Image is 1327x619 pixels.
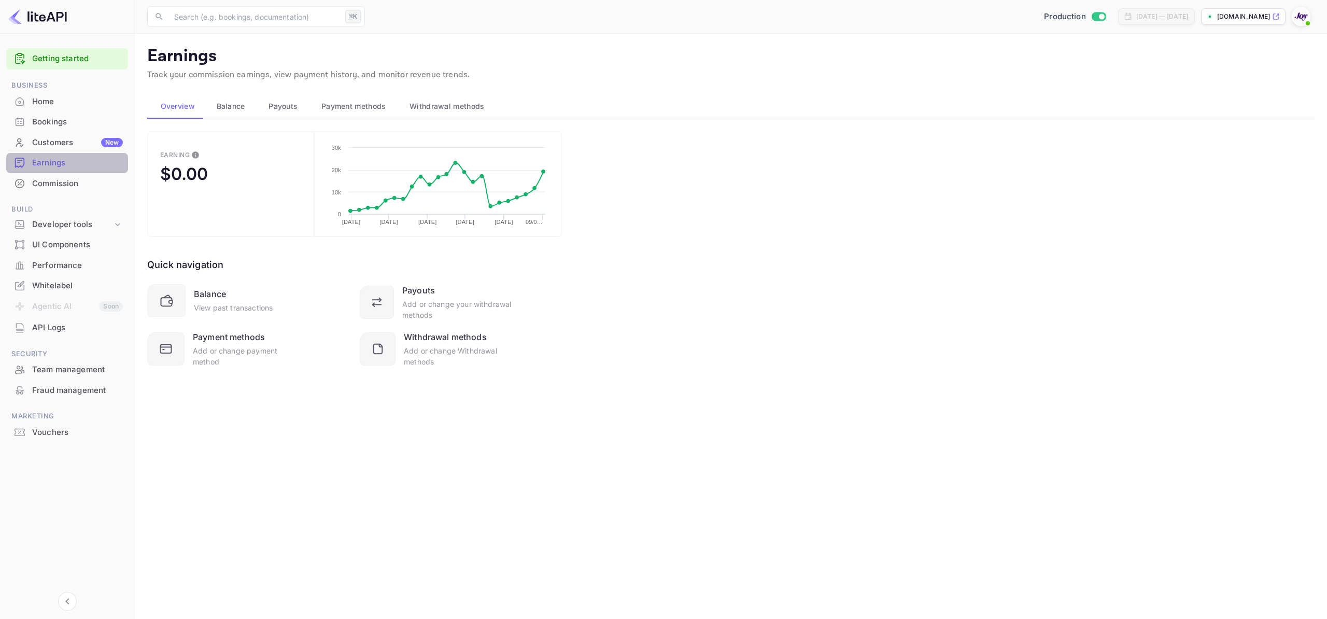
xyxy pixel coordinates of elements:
div: Home [6,92,128,112]
text: 10k [331,189,341,195]
span: Marketing [6,411,128,422]
a: Commission [6,174,128,193]
a: Fraud management [6,381,128,400]
div: Earnings [6,153,128,173]
text: [DATE] [495,219,513,225]
span: Withdrawal methods [410,100,484,112]
div: Add or change payment method [193,345,300,367]
div: Team management [32,364,123,376]
a: API Logs [6,318,128,337]
button: EarningThis is the amount of confirmed commission that will be paid to you on the next scheduled ... [147,132,314,237]
text: 30k [331,145,341,151]
a: Home [6,92,128,111]
div: API Logs [32,322,123,334]
div: Developer tools [6,216,128,234]
text: [DATE] [379,219,398,225]
a: Whitelabel [6,276,128,295]
a: CustomersNew [6,133,128,152]
div: Switch to Sandbox mode [1040,11,1110,23]
p: Track your commission earnings, view payment history, and monitor revenue trends. [147,69,1315,81]
span: Business [6,80,128,91]
div: [DATE] — [DATE] [1136,12,1188,21]
text: 20k [331,167,341,173]
div: Developer tools [32,219,112,231]
a: Getting started [32,53,123,65]
text: [DATE] [418,219,436,225]
div: UI Components [6,235,128,255]
img: With Joy [1293,8,1309,25]
a: UI Components [6,235,128,254]
div: Add or change your withdrawal methods [402,299,512,320]
div: ⌘K [345,10,361,23]
a: Team management [6,360,128,379]
text: 09/0… [526,219,543,225]
div: Quick navigation [147,258,223,272]
a: Bookings [6,112,128,131]
div: Customers [32,137,123,149]
div: Payouts [402,284,435,297]
span: Production [1044,11,1086,23]
div: Earning [160,151,190,159]
div: View past transactions [194,302,273,313]
div: $0.00 [160,164,208,184]
text: [DATE] [456,219,474,225]
p: [DOMAIN_NAME] [1217,12,1270,21]
span: Overview [161,100,195,112]
div: Commission [6,174,128,194]
div: CustomersNew [6,133,128,153]
input: Search (e.g. bookings, documentation) [168,6,341,27]
div: Commission [32,178,123,190]
span: Balance [217,100,245,112]
div: Whitelabel [6,276,128,296]
div: Whitelabel [32,280,123,292]
span: Security [6,348,128,360]
div: New [101,138,123,147]
div: Fraud management [6,381,128,401]
div: Vouchers [32,427,123,439]
div: API Logs [6,318,128,338]
div: Fraud management [32,385,123,397]
div: Bookings [6,112,128,132]
button: This is the amount of confirmed commission that will be paid to you on the next scheduled deposit [187,147,204,163]
div: Performance [32,260,123,272]
span: Payouts [269,100,298,112]
div: Getting started [6,48,128,69]
div: Performance [6,256,128,276]
img: LiteAPI logo [8,8,67,25]
span: Payment methods [321,100,386,112]
text: 0 [337,211,341,217]
div: Withdrawal methods [404,331,487,343]
div: Balance [194,288,226,300]
text: [DATE] [342,219,360,225]
div: Earnings [32,157,123,169]
div: Home [32,96,123,108]
button: Collapse navigation [58,592,77,611]
p: Earnings [147,46,1315,67]
div: Bookings [32,116,123,128]
div: UI Components [32,239,123,251]
div: scrollable auto tabs example [147,94,1315,119]
div: Team management [6,360,128,380]
a: Vouchers [6,423,128,442]
span: Build [6,204,128,215]
a: Performance [6,256,128,275]
div: Vouchers [6,423,128,443]
a: Earnings [6,153,128,172]
div: Add or change Withdrawal methods [404,345,512,367]
div: Payment methods [193,331,265,343]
